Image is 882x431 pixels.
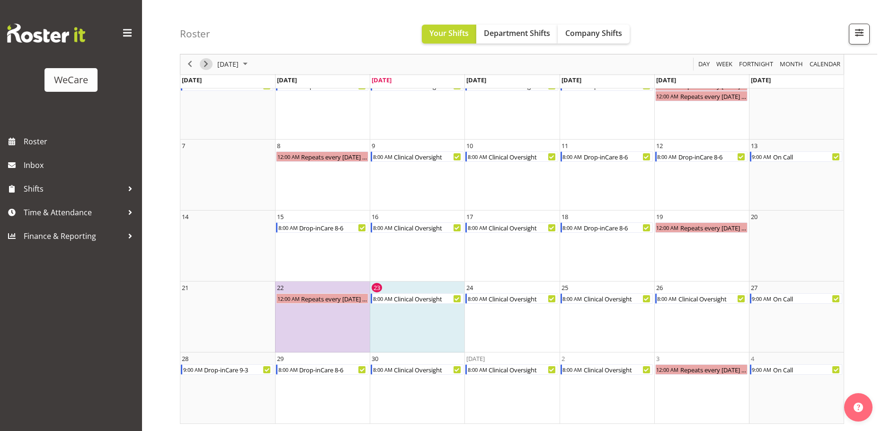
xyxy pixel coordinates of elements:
[180,140,275,211] td: Sunday, September 7, 2025
[200,59,213,70] button: Next
[583,294,652,303] div: Clinical Oversight
[654,211,749,281] td: Friday, September 19, 2025
[466,212,473,221] div: 17
[180,69,275,140] td: Sunday, August 31, 2025
[372,212,378,221] div: 16
[277,365,298,374] div: 8:00 AM
[749,211,844,281] td: Saturday, September 20, 2025
[372,223,393,232] div: 8:00 AM
[751,76,771,84] span: [DATE]
[370,69,464,140] td: Tuesday, September 2, 2025
[198,54,214,74] div: next period
[749,69,844,140] td: Saturday, September 6, 2025
[657,294,677,303] div: 8:00 AM
[809,59,841,70] span: calendar
[656,223,679,232] div: 12:00 AM
[276,364,368,375] div: Drop-inCare 8-6 Begin From Monday, September 29, 2025 at 8:00:00 AM GMT+13:00 Ends At Monday, Sep...
[182,76,202,84] span: [DATE]
[393,294,463,303] div: Clinical Oversight
[560,69,654,140] td: Thursday, September 4, 2025
[656,76,676,84] span: [DATE]
[372,294,393,303] div: 8:00 AM
[488,152,557,161] div: Clinical Oversight
[560,211,654,281] td: Thursday, September 18, 2025
[276,151,368,162] div: Repeats every monday - AJ Jones Begin From Monday, September 8, 2025 at 12:00:00 AM GMT+12:00 End...
[751,294,772,303] div: 9:00 AM
[393,152,463,161] div: Clinical Oversight
[779,59,804,70] span: Month
[657,152,677,161] div: 8:00 AM
[180,211,275,281] td: Sunday, September 14, 2025
[182,365,203,374] div: 9:00 AM
[464,352,559,423] td: Wednesday, October 1, 2025
[715,59,734,70] button: Timeline Week
[277,283,284,292] div: 22
[182,283,188,292] div: 21
[372,141,375,150] div: 9
[655,91,748,101] div: Repeats every friday - AJ Jones Begin From Friday, September 5, 2025 at 12:00:00 AM GMT+12:00 End...
[561,151,653,162] div: Drop-inCare 8-6 Begin From Thursday, September 11, 2025 at 8:00:00 AM GMT+12:00 Ends At Thursday,...
[465,151,558,162] div: Clinical Oversight Begin From Wednesday, September 10, 2025 at 8:00:00 AM GMT+12:00 Ends At Wedne...
[370,352,464,423] td: Tuesday, September 30, 2025
[300,152,368,161] div: Repeats every [DATE] - [PERSON_NAME]
[656,354,659,363] div: 3
[561,293,653,304] div: Clinical Oversight Begin From Thursday, September 25, 2025 at 8:00:00 AM GMT+12:00 Ends At Thursd...
[371,293,463,304] div: Clinical Oversight Begin From Tuesday, September 23, 2025 at 8:00:00 AM GMT+12:00 Ends At Tuesday...
[562,365,583,374] div: 8:00 AM
[467,294,488,303] div: 8:00 AM
[275,281,370,352] td: Monday, September 22, 2025
[466,354,485,363] div: [DATE]
[738,59,774,70] span: Fortnight
[488,365,557,374] div: Clinical Oversight
[655,151,748,162] div: Drop-inCare 8-6 Begin From Friday, September 12, 2025 at 8:00:00 AM GMT+12:00 Ends At Friday, Sep...
[180,33,844,424] div: of September 2025
[275,69,370,140] td: Monday, September 1, 2025
[24,229,123,243] span: Finance & Reporting
[655,293,748,304] div: Clinical Oversight Begin From Friday, September 26, 2025 at 8:00:00 AM GMT+12:00 Ends At Friday, ...
[488,294,557,303] div: Clinical Oversight
[370,140,464,211] td: Tuesday, September 9, 2025
[484,28,550,38] span: Department Shifts
[751,212,757,221] div: 20
[476,25,558,44] button: Department Shifts
[466,76,486,84] span: [DATE]
[182,354,188,363] div: 28
[679,365,747,374] div: Repeats every [DATE] - [PERSON_NAME]
[277,212,284,221] div: 15
[697,59,711,70] span: Day
[561,222,653,233] div: Drop-inCare 8-6 Begin From Thursday, September 18, 2025 at 8:00:00 AM GMT+12:00 Ends At Thursday,...
[276,293,368,304] div: Repeats every monday - AJ Jones Begin From Monday, September 22, 2025 at 12:00:00 AM GMT+12:00 En...
[467,223,488,232] div: 8:00 AM
[372,283,382,292] div: 23
[772,152,842,161] div: On Call
[216,59,252,70] button: September 2025
[751,354,754,363] div: 4
[561,364,653,375] div: Clinical Oversight Begin From Thursday, October 2, 2025 at 8:00:00 AM GMT+13:00 Ends At Thursday,...
[277,223,298,232] div: 8:00 AM
[276,294,300,303] div: 12:00 AM
[372,76,392,84] span: [DATE]
[372,152,393,161] div: 8:00 AM
[371,151,463,162] div: Clinical Oversight Begin From Tuesday, September 9, 2025 at 8:00:00 AM GMT+12:00 Ends At Tuesday,...
[464,281,559,352] td: Wednesday, September 24, 2025
[750,293,842,304] div: On Call Begin From Saturday, September 27, 2025 at 9:00:00 AM GMT+12:00 Ends At Saturday, Septemb...
[214,54,253,74] div: September 2025
[464,69,559,140] td: Wednesday, September 3, 2025
[298,223,368,232] div: Drop-inCare 8-6
[655,364,748,375] div: Repeats every friday - AJ Jones Begin From Friday, October 3, 2025 at 12:00:00 AM GMT+13:00 Ends ...
[560,281,654,352] td: Thursday, September 25, 2025
[466,283,473,292] div: 24
[467,152,488,161] div: 8:00 AM
[182,141,185,150] div: 7
[464,140,559,211] td: Wednesday, September 10, 2025
[180,281,275,352] td: Sunday, September 21, 2025
[24,134,137,149] span: Roster
[751,365,772,374] div: 9:00 AM
[751,283,757,292] div: 27
[561,141,568,150] div: 11
[562,223,583,232] div: 8:00 AM
[393,223,463,232] div: Clinical Oversight
[371,222,463,233] div: Clinical Oversight Begin From Tuesday, September 16, 2025 at 8:00:00 AM GMT+12:00 Ends At Tuesday...
[422,25,476,44] button: Your Shifts
[750,151,842,162] div: On Call Begin From Saturday, September 13, 2025 at 9:00:00 AM GMT+12:00 Ends At Saturday, Septemb...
